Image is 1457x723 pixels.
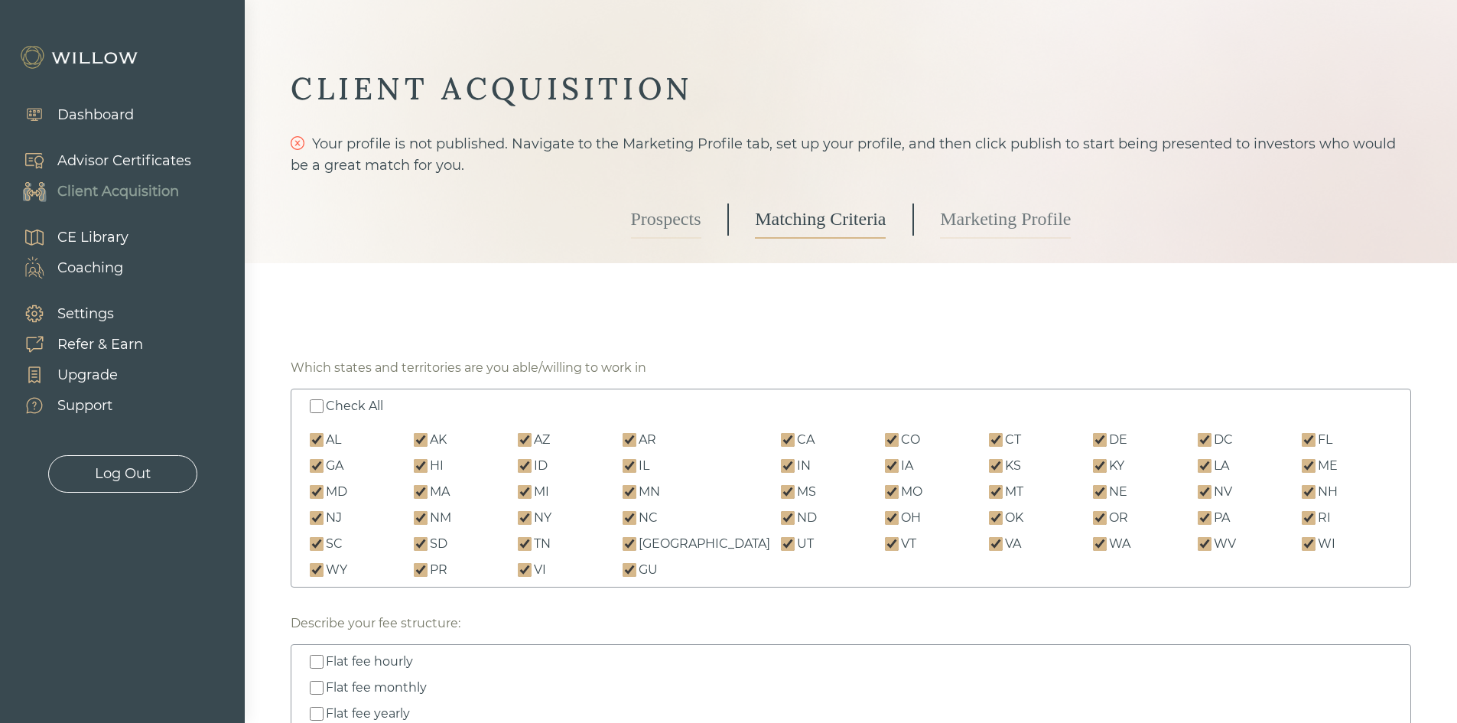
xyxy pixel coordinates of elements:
div: Log Out [95,464,151,484]
div: FL [1318,431,1332,449]
input: ID [518,459,532,473]
input: NE [1093,485,1107,499]
div: Upgrade [57,365,118,386]
div: AR [639,431,656,449]
div: UT [797,535,814,553]
a: Settings [8,298,143,329]
div: VT [901,535,916,553]
div: NJ [326,509,342,527]
div: Advisor Certificates [57,151,191,171]
input: NC [623,511,636,525]
div: OR [1109,509,1128,527]
div: MS [797,483,816,501]
div: Which states and territories are you able/willing to work in [291,359,646,377]
a: Matching Criteria [755,200,886,239]
div: MD [326,483,347,501]
div: LA [1214,457,1229,475]
input: NV [1198,485,1211,499]
div: [GEOGRAPHIC_DATA] [639,535,770,553]
div: Coaching [57,258,123,278]
input: SC [310,537,324,551]
input: WV [1198,537,1211,551]
input: NH [1302,485,1316,499]
input: TN [518,537,532,551]
div: MT [1005,483,1023,501]
div: CT [1005,431,1021,449]
div: NY [534,509,551,527]
div: OH [901,509,921,527]
div: NH [1318,483,1338,501]
input: KY [1093,459,1107,473]
input: ME [1302,459,1316,473]
input: OH [885,511,899,525]
input: IN [781,459,795,473]
div: MI [534,483,549,501]
input: LA [1198,459,1211,473]
input: OR [1093,511,1107,525]
div: VA [1005,535,1021,553]
div: Flat fee monthly [326,679,427,697]
input: GA [310,459,324,473]
a: Upgrade [8,360,143,390]
input: [GEOGRAPHIC_DATA] [623,537,636,551]
input: RI [1302,511,1316,525]
a: Advisor Certificates [8,145,191,176]
input: NJ [310,511,324,525]
input: DC [1198,433,1211,447]
div: MN [639,483,660,501]
div: ME [1318,457,1338,475]
input: AK [414,433,428,447]
div: DC [1214,431,1233,449]
input: AZ [518,433,532,447]
div: CLIENT ACQUISITION [291,69,1411,109]
div: ND [797,509,817,527]
div: NC [639,509,658,527]
div: HI [430,457,444,475]
div: RI [1318,509,1331,527]
img: Willow [19,45,141,70]
div: VI [534,561,546,579]
input: DE [1093,433,1107,447]
div: GA [326,457,343,475]
div: Settings [57,304,114,324]
div: IL [639,457,649,475]
div: TN [534,535,551,553]
div: AK [430,431,447,449]
input: CT [989,433,1003,447]
div: OK [1005,509,1023,527]
input: MT [989,485,1003,499]
input: AL [310,433,324,447]
input: IA [885,459,899,473]
div: Your profile is not published. Navigate to the Marketing Profile tab, set up your profile, and th... [291,133,1411,176]
input: IL [623,459,636,473]
div: KS [1005,457,1021,475]
div: SC [326,535,343,553]
div: PR [430,561,447,579]
input: MN [623,485,636,499]
div: Refer & Earn [57,334,143,355]
input: KS [989,459,1003,473]
input: OK [989,511,1003,525]
div: Support [57,396,112,416]
input: MO [885,485,899,499]
a: Refer & Earn [8,329,143,360]
input: GU [623,563,636,577]
div: Flat fee hourly [326,653,413,671]
input: PR [414,563,428,577]
input: MS [781,485,795,499]
div: Dashboard [57,105,134,125]
div: Describe your fee structure: [291,614,460,633]
input: NM [414,511,428,525]
div: KY [1109,457,1124,475]
input: Flat fee yearly [310,707,324,721]
input: CO [885,433,899,447]
input: NY [518,511,532,525]
input: VT [885,537,899,551]
div: IA [901,457,913,475]
a: CE Library [8,222,128,252]
div: WI [1318,535,1335,553]
input: CA [781,433,795,447]
input: MD [310,485,324,499]
span: close-circle [291,136,304,150]
input: AR [623,433,636,447]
